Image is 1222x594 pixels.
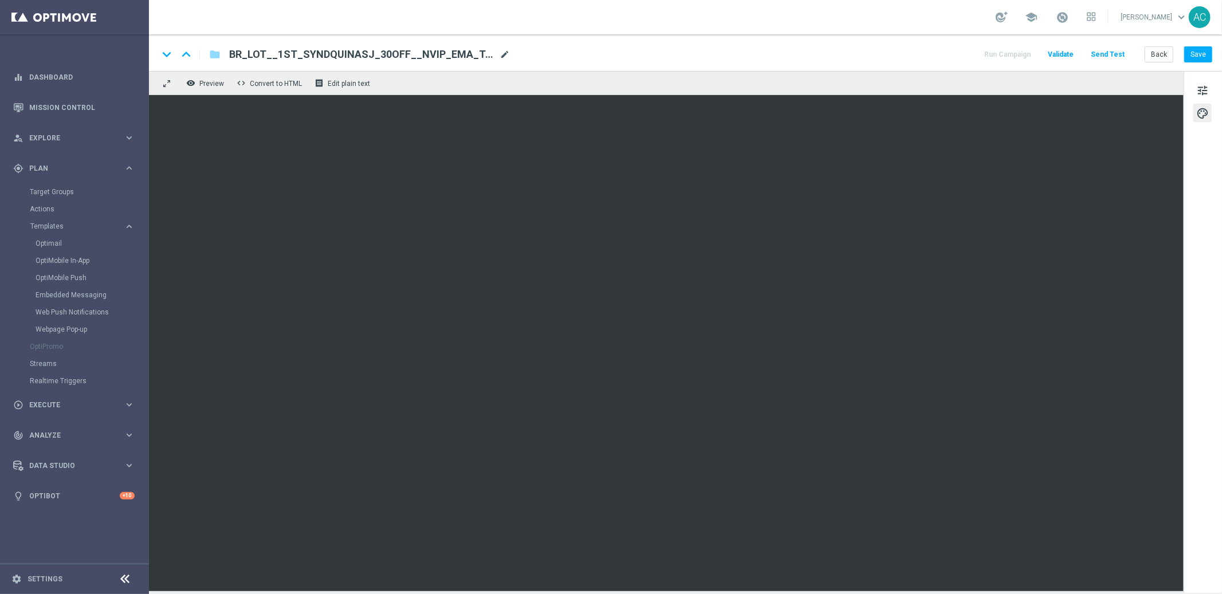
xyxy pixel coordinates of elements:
button: Send Test [1089,47,1126,62]
div: Explore [13,133,124,143]
div: Templates [30,218,148,338]
span: Validate [1048,50,1074,58]
i: track_changes [13,430,23,440]
span: code [237,78,246,88]
div: Analyze [13,430,124,440]
span: Convert to HTML [250,80,302,88]
span: Templates [30,223,112,230]
a: Realtime Triggers [30,376,119,385]
div: AC [1189,6,1211,28]
span: Execute [29,402,124,408]
div: Streams [30,355,148,372]
i: keyboard_arrow_right [124,163,135,174]
span: Preview [199,80,224,88]
span: Explore [29,135,124,141]
span: mode_edit [500,49,510,60]
div: Templates [30,223,124,230]
i: keyboard_arrow_up [178,46,195,63]
a: Actions [30,204,119,214]
button: Back [1145,46,1173,62]
i: equalizer [13,72,23,82]
button: Templates keyboard_arrow_right [30,222,135,231]
i: remove_red_eye [186,78,195,88]
span: Data Studio [29,462,124,469]
a: Settings [27,576,62,583]
button: person_search Explore keyboard_arrow_right [13,133,135,143]
a: Embedded Messaging [36,290,119,300]
button: play_circle_outline Execute keyboard_arrow_right [13,400,135,410]
span: school [1025,11,1038,23]
button: remove_red_eye Preview [183,76,229,91]
button: gps_fixed Plan keyboard_arrow_right [13,164,135,173]
div: Web Push Notifications [36,304,148,321]
button: Data Studio keyboard_arrow_right [13,461,135,470]
span: palette [1196,106,1209,121]
i: keyboard_arrow_right [124,460,135,471]
span: Edit plain text [328,80,370,88]
a: Mission Control [29,92,135,123]
i: settings [11,574,22,584]
div: Actions [30,200,148,218]
div: OptiMobile In-App [36,252,148,269]
div: Webpage Pop-up [36,321,148,338]
i: receipt [315,78,324,88]
i: person_search [13,133,23,143]
button: palette [1193,104,1212,122]
div: Execute [13,400,124,410]
button: Mission Control [13,103,135,112]
div: Data Studio [13,461,124,471]
span: BR_LOT__1ST_SYNDQUINASJ_30OFF__NVIP_EMA_TAC_LT(1) [229,48,495,61]
button: tune [1193,81,1212,99]
i: keyboard_arrow_down [158,46,175,63]
a: Dashboard [29,62,135,92]
i: lightbulb [13,491,23,501]
div: Target Groups [30,183,148,200]
i: keyboard_arrow_right [124,221,135,232]
i: play_circle_outline [13,400,23,410]
span: Plan [29,165,124,172]
div: OptiPromo [30,338,148,355]
div: Mission Control [13,92,135,123]
button: lightbulb Optibot +10 [13,491,135,501]
a: Webpage Pop-up [36,325,119,334]
a: Optimail [36,239,119,248]
a: OptiMobile In-App [36,256,119,265]
a: OptiMobile Push [36,273,119,282]
i: keyboard_arrow_right [124,430,135,440]
div: OptiMobile Push [36,269,148,286]
a: Streams [30,359,119,368]
div: +10 [120,492,135,499]
div: Dashboard [13,62,135,92]
button: Save [1184,46,1212,62]
div: Realtime Triggers [30,372,148,390]
button: receipt Edit plain text [312,76,375,91]
button: folder [208,45,222,64]
button: equalizer Dashboard [13,73,135,82]
a: Target Groups [30,187,119,196]
div: Optibot [13,481,135,511]
span: keyboard_arrow_down [1175,11,1188,23]
i: gps_fixed [13,163,23,174]
div: Embedded Messaging [36,286,148,304]
button: track_changes Analyze keyboard_arrow_right [13,431,135,440]
span: tune [1196,83,1209,98]
a: Optibot [29,481,120,511]
i: keyboard_arrow_right [124,132,135,143]
a: [PERSON_NAME]keyboard_arrow_down [1119,9,1189,26]
button: code Convert to HTML [234,76,307,91]
button: Validate [1046,47,1075,62]
span: Analyze [29,432,124,439]
div: Plan [13,163,124,174]
a: Web Push Notifications [36,308,119,317]
div: Optimail [36,235,148,252]
i: keyboard_arrow_right [124,399,135,410]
